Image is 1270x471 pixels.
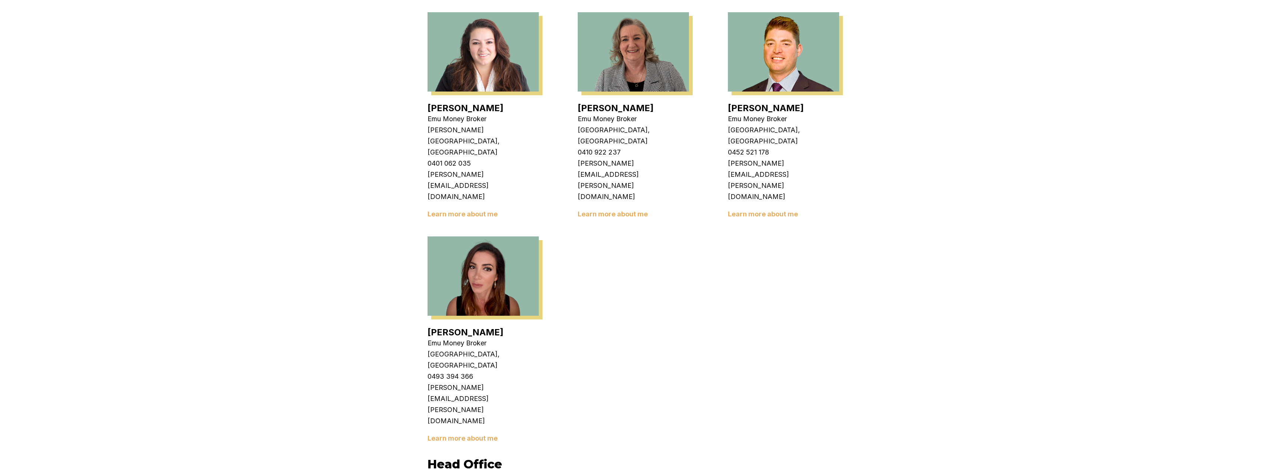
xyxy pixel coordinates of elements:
[578,210,648,218] a: Learn more about me
[578,158,689,202] p: [PERSON_NAME][EMAIL_ADDRESS][PERSON_NAME][DOMAIN_NAME]
[728,125,839,147] p: [GEOGRAPHIC_DATA], [GEOGRAPHIC_DATA]
[728,12,839,92] img: Jack Armstrong
[428,210,498,218] a: Learn more about me
[728,158,839,202] p: [PERSON_NAME][EMAIL_ADDRESS][PERSON_NAME][DOMAIN_NAME]
[578,125,689,147] p: [GEOGRAPHIC_DATA], [GEOGRAPHIC_DATA]
[428,371,539,382] p: 0493 394 366
[728,103,804,113] a: [PERSON_NAME]
[578,147,689,158] p: 0410 922 237
[578,103,654,113] a: [PERSON_NAME]
[428,158,539,169] p: 0401 062 035
[428,12,539,92] img: Wendy Fonseka
[428,169,539,202] p: [PERSON_NAME][EMAIL_ADDRESS][DOMAIN_NAME]
[728,147,839,158] p: 0452 521 178
[428,236,539,316] img: Laura La Micela
[428,349,539,371] p: [GEOGRAPHIC_DATA], [GEOGRAPHIC_DATA]
[428,113,539,125] p: Emu Money Broker
[428,103,504,113] a: [PERSON_NAME]
[578,12,689,92] img: Robyn Adams
[578,113,689,125] p: Emu Money Broker
[428,434,498,442] a: Learn more about me
[428,338,539,349] p: Emu Money Broker
[428,382,539,427] p: [PERSON_NAME][EMAIL_ADDRESS][PERSON_NAME][DOMAIN_NAME]
[428,125,539,158] p: [PERSON_NAME][GEOGRAPHIC_DATA], [GEOGRAPHIC_DATA]
[728,210,798,218] a: Learn more about me
[428,327,504,338] a: [PERSON_NAME]
[728,113,839,125] p: Emu Money Broker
